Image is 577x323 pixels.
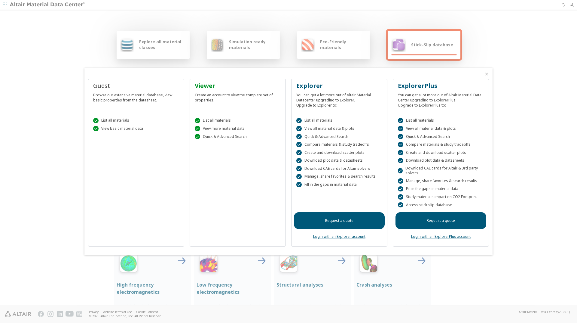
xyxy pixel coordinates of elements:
div:  [93,126,99,131]
div: List all materials [296,118,382,123]
div:  [296,118,302,123]
div: You can get a lot more out of Altair Material Data Center upgrading to ExplorerPlus. Upgrade to E... [398,90,484,108]
div: Explorer [296,82,382,90]
button: Close [484,72,489,76]
a: Login with an Explorer account [313,234,365,239]
div:  [398,158,403,163]
div: Access stick-slip database [398,202,484,208]
div: Study material's impact on CO2 Footprint [398,194,484,200]
div: Quick & Advanced Search [195,134,281,139]
div: List all materials [93,118,179,123]
div: Download plot data & datasheets [296,158,382,163]
div: View all material data & plots [296,126,382,131]
div:  [398,134,403,139]
div:  [398,150,403,155]
div: You can get a lot more out of Altair Material Datacenter upgrading to Explorer. Upgrade to Explor... [296,90,382,108]
div: Browse our extensive material database, view basic properties from the datasheet. [93,90,179,103]
div:  [296,142,302,147]
div:  [296,158,302,163]
div: Manage, share favorites & search results [296,174,382,179]
div: Viewer [195,82,281,90]
a: Request a quote [294,212,385,229]
div:  [398,118,403,123]
div:  [398,178,403,184]
div:  [195,126,200,131]
div:  [296,126,302,131]
div:  [195,118,200,123]
div: ExplorerPlus [398,82,484,90]
div: Fill in the gaps in material data [296,182,382,187]
div: List all materials [195,118,281,123]
div:  [398,194,403,200]
div: View all material data & plots [398,126,484,131]
div: Compare materials & study tradeoffs [296,142,382,147]
div: Guest [93,82,179,90]
div:  [93,118,99,123]
div:  [398,186,403,192]
div: Create an account to view the complete set of properties. [195,90,281,103]
div: List all materials [398,118,484,123]
div: Fill in the gaps in material data [398,186,484,192]
a: Login with an ExplorerPlus account [411,234,471,239]
div: Create and download scatter plots [398,150,484,155]
div:  [296,150,302,155]
div:  [398,168,403,173]
a: Request a quote [395,212,486,229]
div: Download plot data & datasheets [398,158,484,163]
div:  [398,142,403,147]
div: Quick & Advanced Search [296,134,382,139]
div: Download CAE cards for Altair & 3rd party solvers [398,166,484,175]
div: Quick & Advanced Search [398,134,484,139]
div: View basic material data [93,126,179,131]
div: Manage, share favorites & search results [398,178,484,184]
div:  [296,182,302,187]
div:  [195,134,200,139]
div:  [398,202,403,208]
div: Download CAE cards for Altair solvers [296,166,382,171]
div:  [296,134,302,139]
div: Compare materials & study tradeoffs [398,142,484,147]
div: View more material data [195,126,281,131]
div:  [398,126,403,131]
div:  [296,166,302,171]
div:  [296,174,302,179]
div: Create and download scatter plots [296,150,382,155]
